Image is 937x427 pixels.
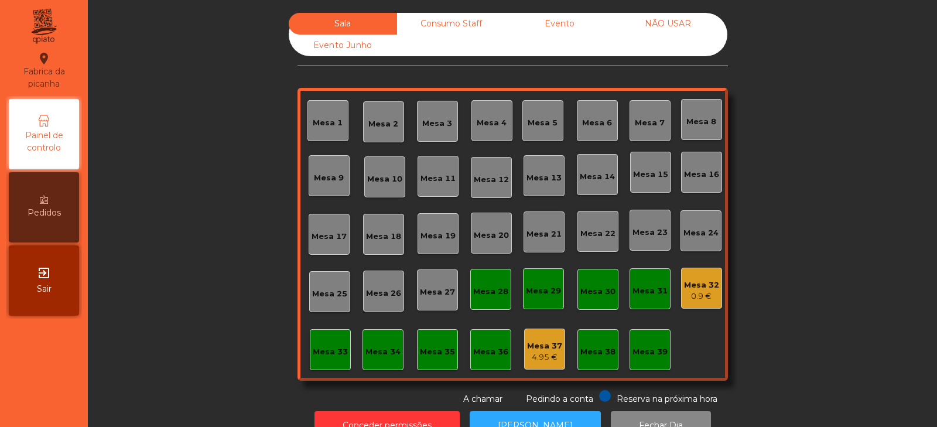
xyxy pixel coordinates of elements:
[580,171,615,183] div: Mesa 14
[614,13,722,35] div: NÃO USAR
[312,288,347,300] div: Mesa 25
[477,117,507,129] div: Mesa 4
[526,228,562,240] div: Mesa 21
[366,231,401,242] div: Mesa 18
[314,172,344,184] div: Mesa 9
[684,169,719,180] div: Mesa 16
[9,52,78,90] div: Fabrica da picanha
[368,118,398,130] div: Mesa 2
[632,346,668,358] div: Mesa 39
[37,52,51,66] i: location_on
[28,207,61,219] span: Pedidos
[313,346,348,358] div: Mesa 33
[313,117,343,129] div: Mesa 1
[582,117,612,129] div: Mesa 6
[422,118,452,129] div: Mesa 3
[527,340,562,352] div: Mesa 37
[29,6,58,47] img: qpiato
[526,285,561,297] div: Mesa 29
[684,291,719,302] div: 0.9 €
[367,173,402,185] div: Mesa 10
[420,173,456,185] div: Mesa 11
[686,116,716,128] div: Mesa 8
[580,228,615,240] div: Mesa 22
[420,230,456,242] div: Mesa 19
[420,286,455,298] div: Mesa 27
[683,227,719,239] div: Mesa 24
[528,117,558,129] div: Mesa 5
[505,13,614,35] div: Evento
[37,266,51,280] i: exit_to_app
[289,35,397,56] div: Evento Junho
[633,169,668,180] div: Mesa 15
[684,279,719,291] div: Mesa 32
[473,346,508,358] div: Mesa 36
[420,346,455,358] div: Mesa 35
[526,394,593,404] span: Pedindo a conta
[617,394,717,404] span: Reserva na próxima hora
[526,172,562,184] div: Mesa 13
[527,351,562,363] div: 4.95 €
[289,13,397,35] div: Sala
[635,117,665,129] div: Mesa 7
[580,286,615,298] div: Mesa 30
[474,174,509,186] div: Mesa 12
[397,13,505,35] div: Consumo Staff
[312,231,347,242] div: Mesa 17
[12,129,76,154] span: Painel de controlo
[473,286,508,298] div: Mesa 28
[474,230,509,241] div: Mesa 20
[632,227,668,238] div: Mesa 23
[580,346,615,358] div: Mesa 38
[37,283,52,295] span: Sair
[365,346,401,358] div: Mesa 34
[463,394,502,404] span: A chamar
[366,288,401,299] div: Mesa 26
[632,285,668,297] div: Mesa 31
